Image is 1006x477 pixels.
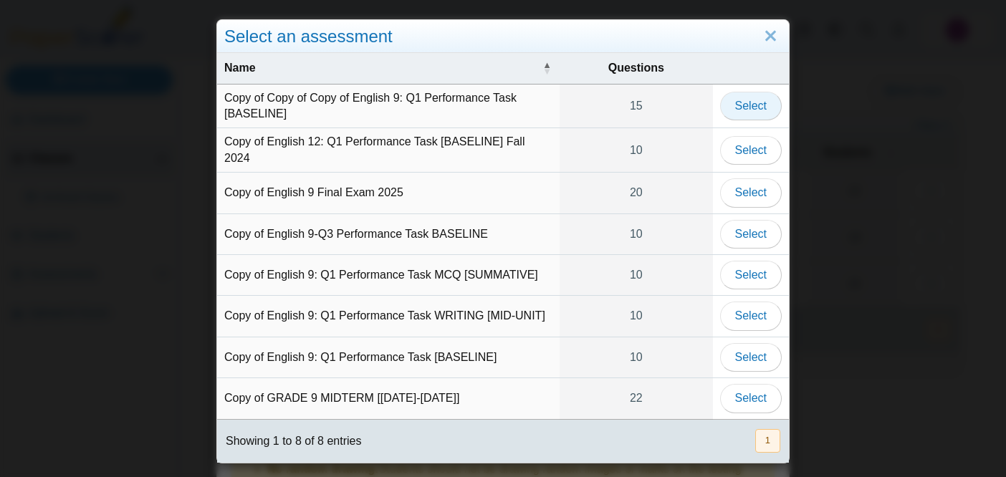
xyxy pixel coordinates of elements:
[560,378,712,418] a: 22
[720,343,782,372] button: Select
[217,85,560,129] td: Copy of Copy of Copy of English 9: Q1 Performance Task [BASELINE]
[560,255,712,295] a: 10
[560,214,712,254] a: 10
[735,100,767,112] span: Select
[760,24,782,49] a: Close
[735,228,767,240] span: Select
[560,173,712,213] a: 20
[735,269,767,281] span: Select
[608,62,664,74] span: Questions
[560,85,712,128] a: 15
[217,420,361,463] div: Showing 1 to 8 of 8 entries
[217,173,560,213] td: Copy of English 9 Final Exam 2025
[560,128,712,172] a: 10
[217,296,560,337] td: Copy of English 9: Q1 Performance Task WRITING [MID-UNIT]
[217,20,789,54] div: Select an assessment
[217,255,560,296] td: Copy of English 9: Q1 Performance Task MCQ [SUMMATIVE]
[542,53,551,83] span: Name : Activate to invert sorting
[560,296,712,336] a: 10
[735,144,767,156] span: Select
[217,378,560,419] td: Copy of GRADE 9 MIDTERM [[DATE]-[DATE]]
[754,429,780,453] nav: pagination
[224,62,256,74] span: Name
[217,337,560,378] td: Copy of English 9: Q1 Performance Task [BASELINE]
[217,214,560,255] td: Copy of English 9-Q3 Performance Task BASELINE
[217,128,560,173] td: Copy of English 12: Q1 Performance Task [BASELINE] Fall 2024
[735,351,767,363] span: Select
[735,186,767,198] span: Select
[735,309,767,322] span: Select
[720,178,782,207] button: Select
[560,337,712,377] a: 10
[720,261,782,289] button: Select
[755,429,780,453] button: 1
[720,302,782,330] button: Select
[720,384,782,413] button: Select
[720,92,782,120] button: Select
[720,220,782,249] button: Select
[735,392,767,404] span: Select
[720,136,782,165] button: Select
